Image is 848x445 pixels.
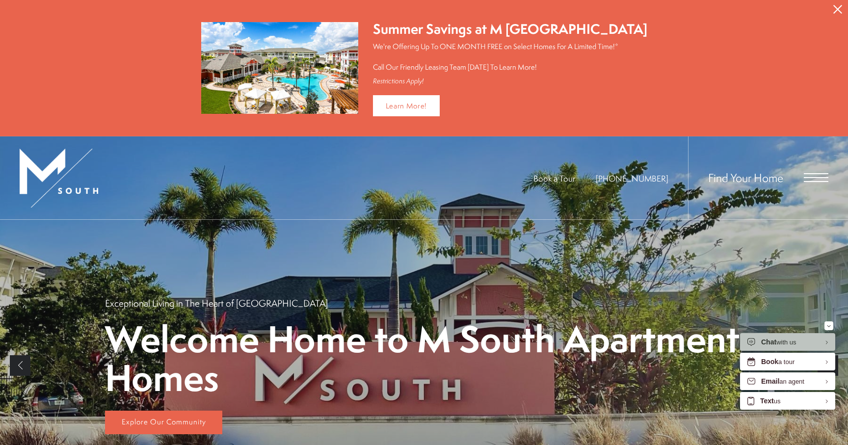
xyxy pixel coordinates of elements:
a: Book a Tour [533,173,575,184]
a: Previous [10,355,30,376]
a: Find Your Home [708,170,783,185]
img: Summer Savings at M South Apartments [201,22,358,114]
a: Call Us at 813-570-8014 [596,173,668,184]
button: Open Menu [804,173,828,182]
img: MSouth [20,149,98,208]
span: [PHONE_NUMBER] [596,173,668,184]
span: Explore Our Community [122,417,206,427]
a: Explore Our Community [105,411,222,434]
p: We're Offering Up To ONE MONTH FREE on Select Homes For A Limited Time!* Call Our Friendly Leasin... [373,41,647,72]
div: Summer Savings at M [GEOGRAPHIC_DATA] [373,20,647,39]
a: Learn More! [373,95,440,116]
p: Welcome Home to M South Apartment Homes [105,319,743,397]
p: Exceptional Living in The Heart of [GEOGRAPHIC_DATA] [105,297,328,310]
div: Restrictions Apply! [373,77,647,85]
